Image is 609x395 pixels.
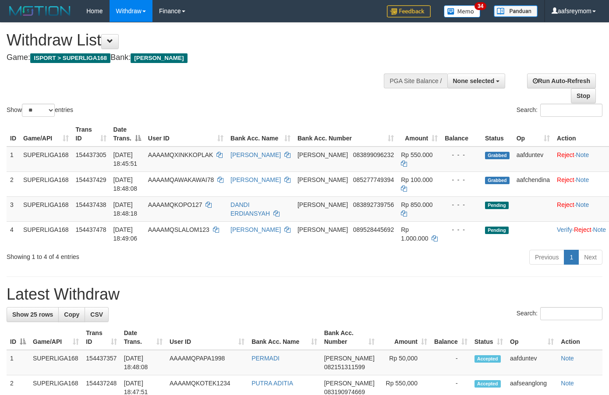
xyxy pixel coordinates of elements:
span: [DATE] 18:45:51 [113,151,138,167]
th: User ID: activate to sort column ascending [166,325,248,350]
a: Show 25 rows [7,307,59,322]
span: None selected [453,77,495,84]
span: AAAAMQSLALOM123 [148,226,209,233]
input: Search: [540,307,602,320]
span: [PERSON_NAME] [297,176,348,183]
a: [PERSON_NAME] [230,176,281,183]
span: Copy 085277749394 to clipboard [353,176,394,183]
img: Feedback.jpg [387,5,431,17]
th: Op: activate to sort column ascending [513,122,553,147]
a: PERMADI [251,355,280,362]
th: Game/API: activate to sort column ascending [20,122,72,147]
a: [PERSON_NAME] [230,151,281,158]
span: Copy 089528445692 to clipboard [353,226,394,233]
a: Note [561,355,574,362]
th: Status [482,122,513,147]
th: ID [7,122,20,147]
a: Reject [557,151,574,158]
th: Balance: activate to sort column ascending [431,325,471,350]
th: Op: activate to sort column ascending [506,325,557,350]
input: Search: [540,104,602,117]
th: Bank Acc. Number: activate to sort column ascending [321,325,378,350]
th: Trans ID: activate to sort column ascending [72,122,110,147]
th: Bank Acc. Name: activate to sort column ascending [248,325,321,350]
span: Rp 1.000.000 [401,226,428,242]
span: Rp 100.000 [401,176,432,183]
span: Pending [485,227,509,234]
a: Note [593,226,606,233]
label: Search: [517,104,602,117]
span: Accepted [474,355,501,363]
th: Amount: activate to sort column ascending [378,325,431,350]
td: 4 [7,221,20,246]
span: [DATE] 18:48:18 [113,201,138,217]
span: [PERSON_NAME] [297,151,348,158]
a: CSV [85,307,109,322]
span: Show 25 rows [12,311,53,318]
div: - - - [445,200,478,209]
td: SUPERLIGA168 [29,350,82,375]
span: Copy 083899096232 to clipboard [353,151,394,158]
span: CSV [90,311,103,318]
span: [DATE] 18:48:08 [113,176,138,192]
span: 154437438 [76,201,106,208]
span: [PERSON_NAME] [324,355,375,362]
th: Trans ID: activate to sort column ascending [82,325,120,350]
a: PUTRA ADITIA [251,380,293,387]
a: [PERSON_NAME] [230,226,281,233]
span: ISPORT > SUPERLIGA168 [30,53,110,63]
a: Note [576,151,589,158]
a: Run Auto-Refresh [527,73,596,88]
th: Bank Acc. Number: activate to sort column ascending [294,122,397,147]
span: [PERSON_NAME] [297,226,348,233]
label: Search: [517,307,602,320]
span: 154437478 [76,226,106,233]
span: Pending [485,202,509,209]
span: [DATE] 18:49:06 [113,226,138,242]
th: Status: activate to sort column ascending [471,325,506,350]
span: [PERSON_NAME] [324,380,375,387]
div: - - - [445,225,478,234]
td: 3 [7,196,20,221]
td: aafduntev [506,350,557,375]
td: Rp 50,000 [378,350,431,375]
span: Rp 850.000 [401,201,432,208]
th: User ID: activate to sort column ascending [145,122,227,147]
span: Grabbed [485,152,510,159]
a: Note [576,201,589,208]
span: [PERSON_NAME] [297,201,348,208]
th: Game/API: activate to sort column ascending [29,325,82,350]
img: panduan.png [494,5,538,17]
td: AAAAMQPAPA1998 [166,350,248,375]
td: aafchendina [513,171,553,196]
h1: Withdraw List [7,31,397,49]
span: AAAAMQKOPO127 [148,201,202,208]
img: Button%20Memo.svg [444,5,481,17]
img: MOTION_logo.png [7,4,73,17]
a: Reject [557,201,574,208]
div: Showing 1 to 4 of 4 entries [7,249,247,261]
span: [PERSON_NAME] [131,53,187,63]
div: - - - [445,150,478,159]
td: SUPERLIGA168 [20,196,72,221]
div: - - - [445,175,478,184]
td: [DATE] 18:48:08 [120,350,166,375]
h4: Game: Bank: [7,53,397,62]
a: Note [561,380,574,387]
a: 1 [564,250,579,265]
label: Show entries [7,104,73,117]
td: aafduntev [513,147,553,172]
span: Accepted [474,380,501,388]
h1: Latest Withdraw [7,286,602,303]
a: Next [578,250,602,265]
a: DANDI ERDIANSYAH [230,201,270,217]
th: Bank Acc. Name: activate to sort column ascending [227,122,294,147]
a: Previous [529,250,564,265]
a: Copy [58,307,85,322]
span: 154437305 [76,151,106,158]
td: - [431,350,471,375]
th: Date Trans.: activate to sort column descending [110,122,145,147]
span: Grabbed [485,177,510,184]
select: Showentries [22,104,55,117]
th: Balance [441,122,482,147]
